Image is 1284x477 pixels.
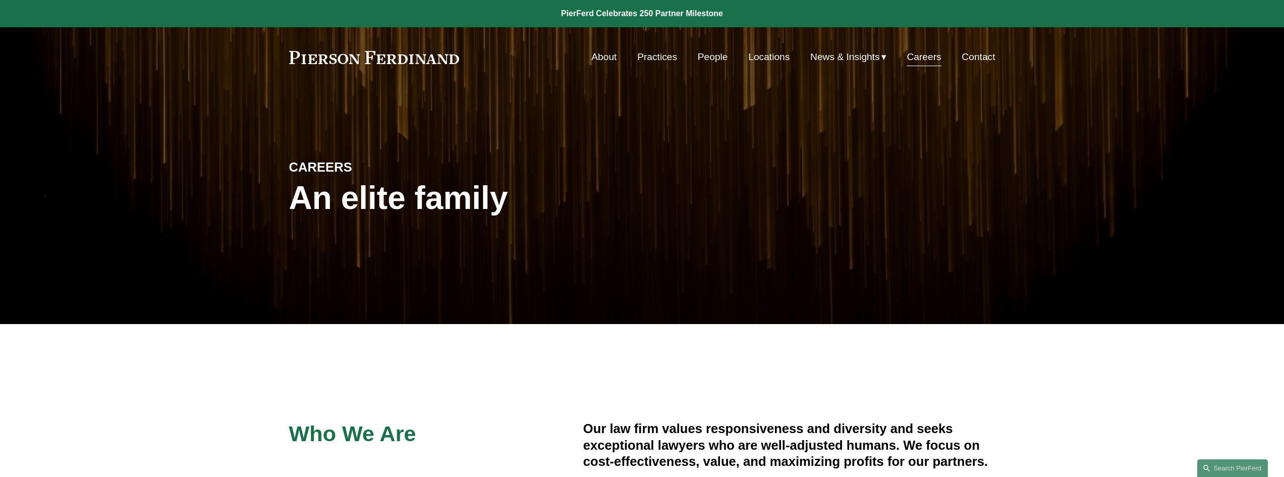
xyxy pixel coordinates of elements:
[810,47,886,67] a: folder dropdown
[583,420,995,469] h4: Our law firm values responsiveness and diversity and seeks exceptional lawyers who are well-adjus...
[810,48,880,66] span: News & Insights
[962,47,995,67] a: Contact
[748,47,790,67] a: Locations
[637,47,677,67] a: Practices
[289,180,642,217] h1: An elite family
[289,421,416,446] span: Who We Are
[907,47,941,67] a: Careers
[289,159,466,175] h4: CAREERS
[1197,459,1268,477] a: Search this site
[591,47,617,67] a: About
[698,47,728,67] a: People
